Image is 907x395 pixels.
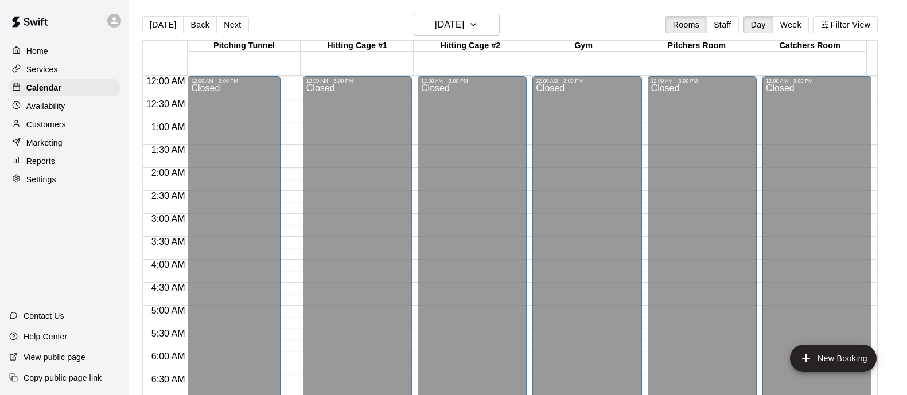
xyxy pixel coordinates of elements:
a: Home [9,42,120,60]
a: Reports [9,152,120,170]
span: 4:30 AM [149,283,188,292]
a: Availability [9,97,120,115]
span: 3:30 AM [149,237,188,247]
span: 1:30 AM [149,145,188,155]
p: Calendar [26,82,61,93]
p: Customers [26,119,66,130]
button: Week [773,16,809,33]
p: Copy public page link [24,372,102,384]
button: Filter View [813,16,878,33]
p: Settings [26,174,56,185]
a: Settings [9,171,120,188]
p: Availability [26,100,65,112]
div: 12:00 AM – 3:00 PM [536,78,638,84]
div: Catchers Room [753,41,866,52]
button: Staff [706,16,739,33]
button: add [790,345,877,372]
button: Rooms [665,16,707,33]
span: 2:30 AM [149,191,188,201]
div: 12:00 AM – 3:00 PM [191,78,277,84]
a: Customers [9,116,120,133]
button: [DATE] [142,16,184,33]
a: Marketing [9,134,120,151]
div: 12:00 AM – 3:00 PM [421,78,523,84]
a: Services [9,61,120,78]
div: 12:00 AM – 3:00 PM [766,78,868,84]
span: 2:00 AM [149,168,188,178]
span: 1:00 AM [149,122,188,132]
p: Services [26,64,58,75]
span: 12:00 AM [143,76,188,86]
p: Help Center [24,331,67,342]
div: Hitting Cage #2 [414,41,527,52]
span: 3:00 AM [149,214,188,224]
button: Next [216,16,248,33]
span: 4:00 AM [149,260,188,269]
span: 6:30 AM [149,374,188,384]
p: View public page [24,351,85,363]
button: Day [743,16,773,33]
p: Reports [26,155,55,167]
p: Home [26,45,48,57]
div: Hitting Cage #1 [301,41,414,52]
button: Back [183,16,217,33]
div: 12:00 AM – 3:00 PM [651,78,753,84]
div: Pitchers Room [640,41,753,52]
div: 12:00 AM – 3:00 PM [306,78,408,84]
span: 12:30 AM [143,99,188,109]
p: Contact Us [24,310,64,322]
div: Gym [527,41,640,52]
p: Marketing [26,137,63,148]
div: Pitching Tunnel [188,41,301,52]
button: [DATE] [414,14,500,36]
span: 6:00 AM [149,351,188,361]
h6: [DATE] [435,17,464,33]
span: 5:00 AM [149,306,188,315]
span: 5:30 AM [149,328,188,338]
a: Calendar [9,79,120,96]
